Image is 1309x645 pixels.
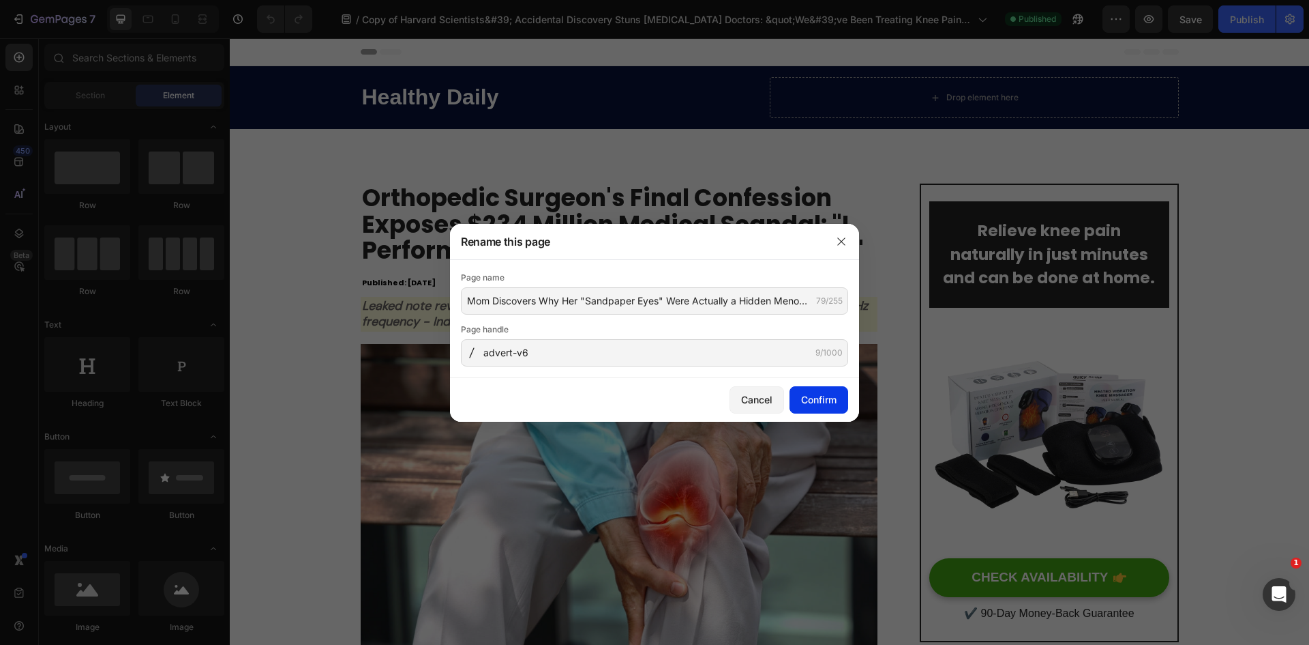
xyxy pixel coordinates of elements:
[717,54,789,65] div: Drop element here
[789,386,848,414] button: Confirm
[461,271,848,285] div: Page name
[131,145,648,259] h2: Orthopedic Surgeon's Final Confession Exposes $234 Million Medical Scandal: "I Performed 5,000 Un...
[461,233,550,250] h3: Rename this page
[742,531,878,548] div: CHECK AVAILABILITY
[816,295,843,307] div: 79/255
[701,566,937,586] p: ✔️ 90-Day Money-Back Guarantee
[741,392,772,407] div: Cancel
[699,520,939,559] a: CHECK AVAILABILITY
[132,259,638,291] i: Leaked note reveals Harvard-suppressed discovery that cartilage regenerates at 127.5 Hz frequency...
[729,386,784,414] button: Cancel
[461,323,848,336] div: Page handle
[1263,578,1295,611] iframe: Intercom live chat
[708,180,931,253] h2: Relieve knee pain naturally in just minutes and can be done at home.
[699,270,939,509] img: Alt Image
[132,46,269,71] span: Healthy Daily
[1291,558,1302,569] span: 1
[132,239,206,250] span: Published: [DATE]
[815,347,843,359] div: 9/1000
[801,392,837,407] div: Confirm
